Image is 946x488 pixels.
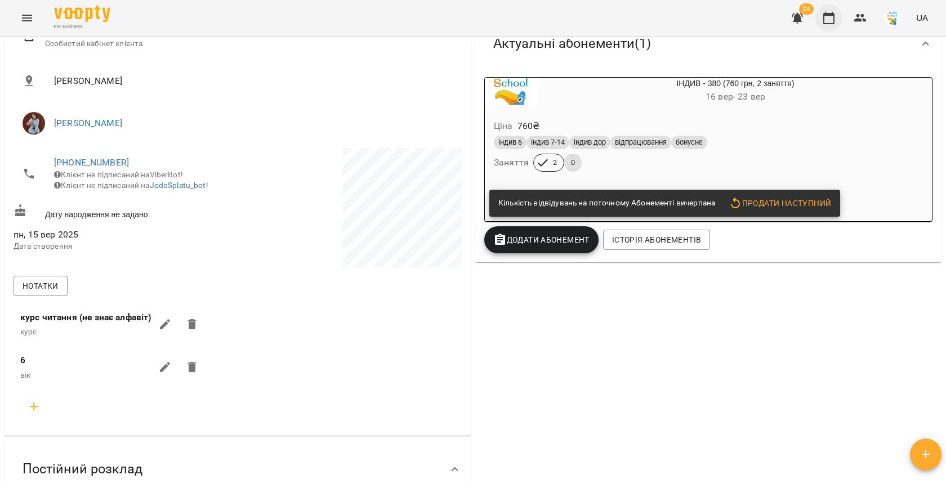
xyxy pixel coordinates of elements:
[14,276,68,296] button: Нотатки
[916,12,928,24] span: UA
[20,370,30,379] span: вік
[54,6,110,22] img: Voopty Logo
[885,10,900,26] img: 38072b7c2e4bcea27148e267c0c485b2.jpg
[14,5,41,32] button: Menu
[20,311,151,324] label: курс читання (не знає алфавіт)
[912,7,932,28] button: UA
[54,170,183,179] span: Клієнт не підписаний на ViberBot!
[494,155,529,171] h6: Заняття
[20,353,25,367] label: 6
[20,327,37,336] span: курс
[569,137,610,147] span: індив дор
[564,158,582,168] span: 0
[706,91,765,102] span: 16 вер - 23 вер
[475,15,941,73] div: Актуальні абонементи(1)
[493,233,590,247] span: Додати Абонемент
[23,460,142,478] span: Постійний розклад
[494,118,513,134] h6: Ціна
[54,181,208,190] span: Клієнт не підписаний на !
[14,228,235,241] span: пн, 15 вер 2025
[610,137,671,147] span: відпрацювання
[54,74,453,88] span: [PERSON_NAME]
[493,35,651,52] span: Актуальні абонементи ( 1 )
[11,202,238,222] div: Дату народження не задано
[54,118,122,128] a: [PERSON_NAME]
[150,181,206,190] a: JodoSplatu_bot
[485,78,932,185] button: ІНДИВ - 380 (760 грн, 2 заняття)16 вер- 23 верЦіна760₴індив 6індив 7-14індив дорвідпрацюваннябону...
[54,23,110,30] span: For Business
[539,78,932,105] div: ІНДИВ - 380 (760 грн, 2 заняття)
[546,158,564,168] span: 2
[484,226,599,253] button: Додати Абонемент
[498,193,715,213] div: Кількість відвідувань на поточному Абонементі вичерпана
[612,233,701,247] span: Історія абонементів
[671,137,707,147] span: бонусне
[603,230,710,250] button: Історія абонементів
[485,78,539,105] div: ІНДИВ - 380 (760 грн, 2 заняття)
[45,38,453,50] span: Особистий кабінет клієнта
[799,3,814,15] span: 24
[23,112,45,135] img: Вікторія Мельничук
[729,196,831,210] span: Продати наступний
[526,137,569,147] span: індив 7-14
[517,119,540,133] p: 760 ₴
[23,279,59,293] span: Нотатки
[724,193,836,213] button: Продати наступний
[54,157,129,168] a: [PHONE_NUMBER]
[494,137,526,147] span: індив 6
[14,241,235,252] p: Дата створення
